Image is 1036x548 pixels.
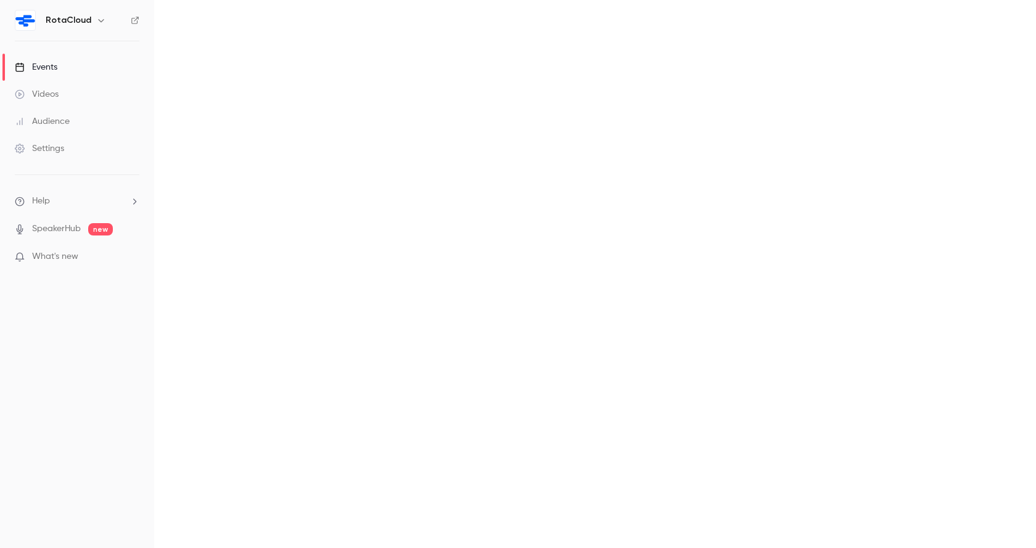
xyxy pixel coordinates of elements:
[88,223,113,235] span: new
[32,195,50,208] span: Help
[15,10,35,30] img: RotaCloud
[15,195,139,208] li: help-dropdown-opener
[15,61,57,73] div: Events
[32,223,81,235] a: SpeakerHub
[15,88,59,100] div: Videos
[15,142,64,155] div: Settings
[15,115,70,128] div: Audience
[46,14,91,27] h6: RotaCloud
[32,250,78,263] span: What's new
